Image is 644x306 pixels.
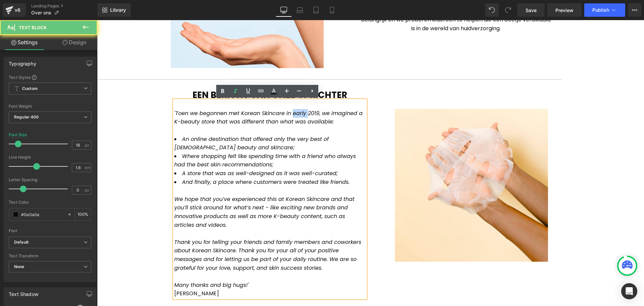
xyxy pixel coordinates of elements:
[50,35,99,50] a: Design
[9,288,38,297] div: Text Shadow
[85,188,90,192] span: px
[97,20,644,306] iframe: To enrich screen reader interactions, please activate Accessibility in Grammarly extension settings
[547,3,582,17] a: Preview
[31,3,97,9] a: Landing Pages
[21,211,64,218] input: Color
[19,25,47,30] span: Text Block
[31,10,51,15] span: Over ons
[621,283,637,299] div: Open Intercom Messenger
[276,3,292,17] a: Desktop
[9,155,91,160] div: Line Height
[592,7,609,13] span: Publish
[9,177,91,182] div: Letter Spacing
[75,209,91,220] div: %
[555,7,573,14] span: Preview
[3,3,26,17] a: v6
[14,264,25,269] b: None
[85,143,90,147] span: px
[9,200,91,205] div: Text Color
[9,228,91,233] div: Font
[525,7,537,14] span: Save
[308,3,324,17] a: Tablet
[97,3,131,17] a: New Library
[9,104,91,109] div: Font Weight
[13,6,22,14] div: v6
[14,114,39,119] b: Regular 400
[292,3,308,17] a: Laptop
[9,254,91,258] div: Text Transform
[501,3,515,17] button: Redo
[485,3,499,17] button: Undo
[628,3,641,17] button: More
[110,7,126,13] span: Library
[9,74,91,80] div: Text Styles
[14,240,29,245] i: Default
[9,57,36,66] div: Typography
[324,3,340,17] a: Mobile
[584,3,625,17] button: Publish
[85,165,90,170] span: em
[22,86,38,92] b: Custom
[9,133,27,137] div: Font Size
